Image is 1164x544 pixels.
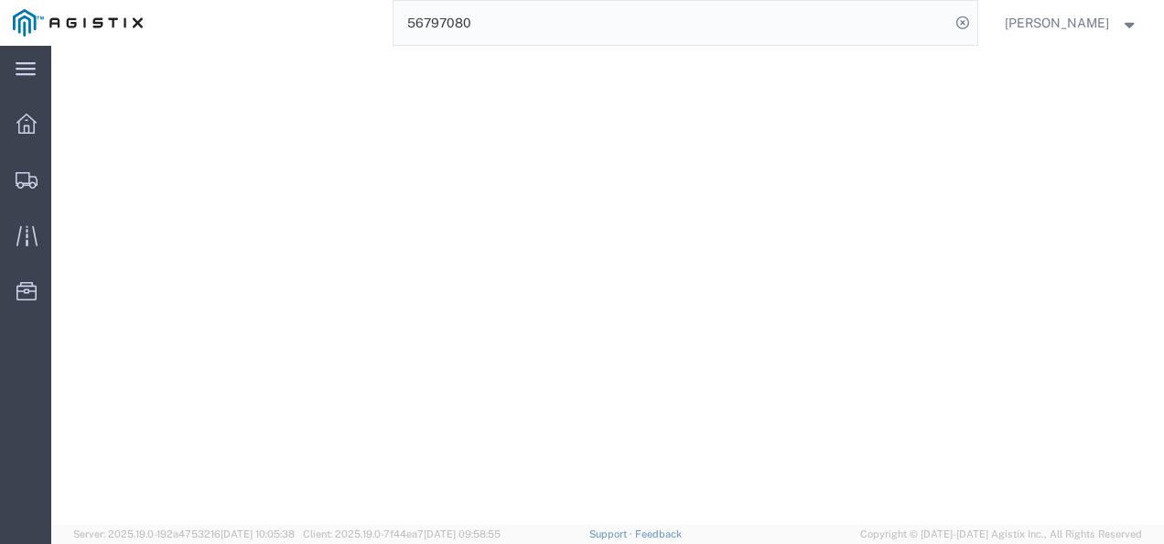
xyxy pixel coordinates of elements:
[424,528,501,539] span: [DATE] 09:58:55
[51,46,1164,525] iframe: FS Legacy Container
[635,528,682,539] a: Feedback
[13,9,143,37] img: logo
[589,528,635,539] a: Support
[1005,13,1109,33] span: Nathan Seeley
[73,528,295,539] span: Server: 2025.19.0-192a4753216
[860,527,1142,542] span: Copyright © [DATE]-[DATE] Agistix Inc., All Rights Reserved
[393,1,950,45] input: Search for shipment number, reference number
[221,528,295,539] span: [DATE] 10:05:38
[1004,12,1139,34] button: [PERSON_NAME]
[303,528,501,539] span: Client: 2025.19.0-7f44ea7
